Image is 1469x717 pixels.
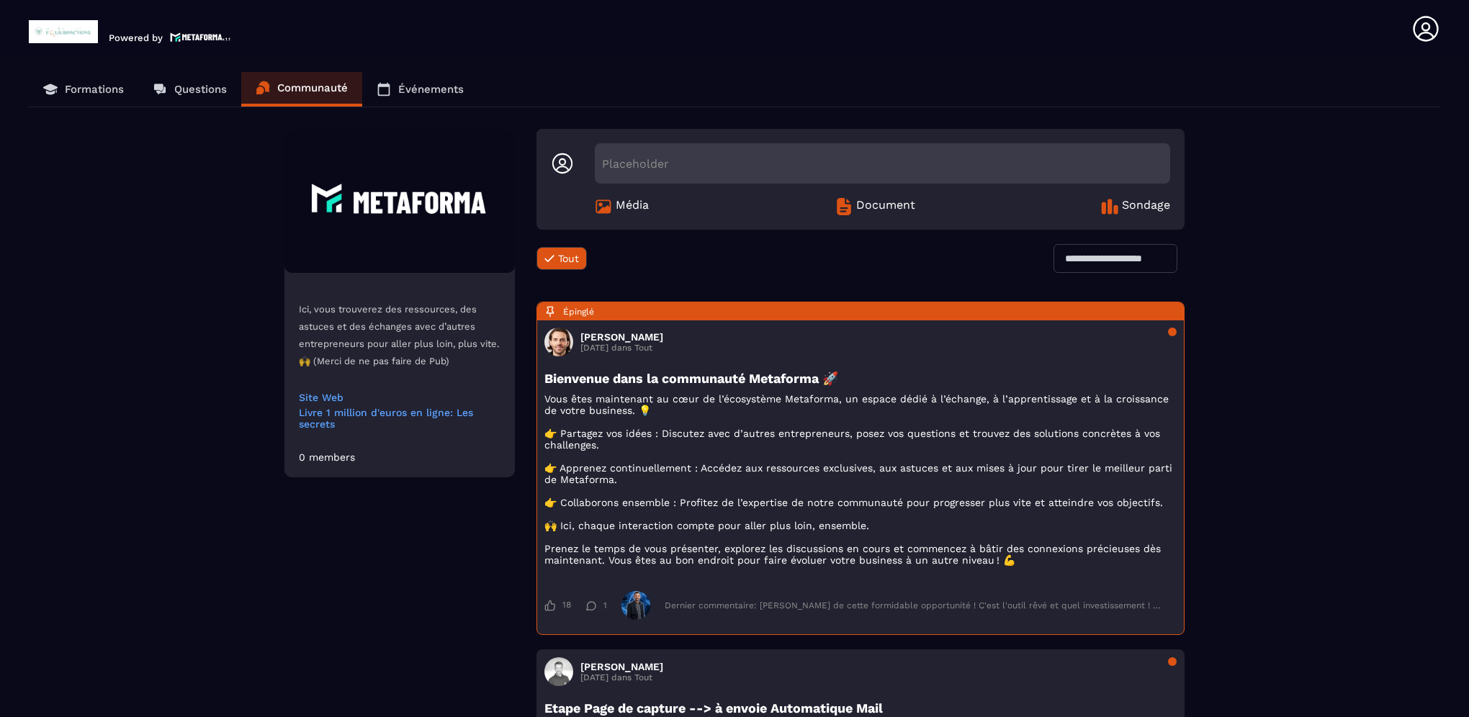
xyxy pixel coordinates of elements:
[299,407,500,430] a: Livre 1 million d'euros en ligne: Les secrets
[65,83,124,96] p: Formations
[277,81,348,94] p: Communauté
[299,301,500,370] p: Ici, vous trouverez des ressources, des astuces et des échanges avec d’autres entrepreneurs pour ...
[138,72,241,107] a: Questions
[558,253,579,264] span: Tout
[616,198,649,215] span: Média
[544,371,1177,386] h3: Bienvenue dans la communauté Metaforma 🚀
[299,392,500,403] a: Site Web
[241,72,362,107] a: Communauté
[284,129,515,273] img: Community background
[362,72,478,107] a: Événements
[299,451,355,463] div: 0 members
[29,20,98,43] img: logo-branding
[603,600,607,610] span: 1
[856,198,915,215] span: Document
[544,700,1177,716] h3: Etape Page de capture --> à envoie Automatique Mail
[174,83,227,96] p: Questions
[562,600,571,611] span: 18
[595,143,1170,184] div: Placeholder
[580,331,663,343] h3: [PERSON_NAME]
[580,672,663,682] p: [DATE] dans Tout
[1122,198,1170,215] span: Sondage
[109,32,163,43] p: Powered by
[580,343,663,353] p: [DATE] dans Tout
[398,83,464,96] p: Événements
[665,600,1162,610] div: Dernier commentaire: [PERSON_NAME] de cette formidable opportunité ! C'est l'outil rêvé et quel i...
[170,31,230,43] img: logo
[29,72,138,107] a: Formations
[563,307,594,317] span: Épinglé
[580,661,663,672] h3: [PERSON_NAME]
[544,393,1177,566] p: Vous êtes maintenant au cœur de l’écosystème Metaforma, un espace dédié à l’échange, à l’apprenti...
